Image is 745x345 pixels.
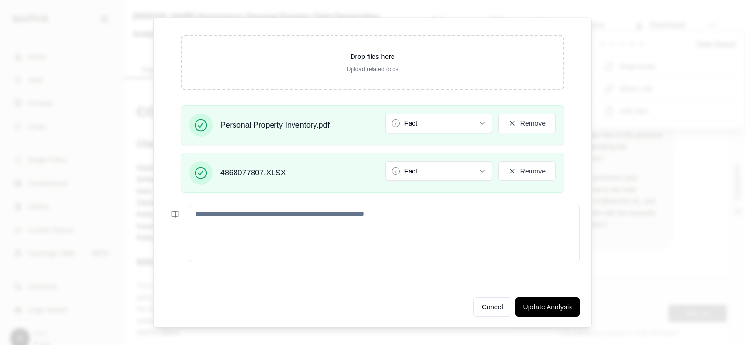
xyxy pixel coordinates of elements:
p: Drop files here [197,52,548,61]
button: Cancel [473,297,511,317]
button: Update Analysis [515,297,580,317]
button: Remove [498,161,556,181]
span: 4868077807.XLSX [220,167,286,179]
p: Upload related docs [197,65,548,73]
span: Personal Property Inventory.pdf [220,119,330,131]
button: Remove [498,114,556,133]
